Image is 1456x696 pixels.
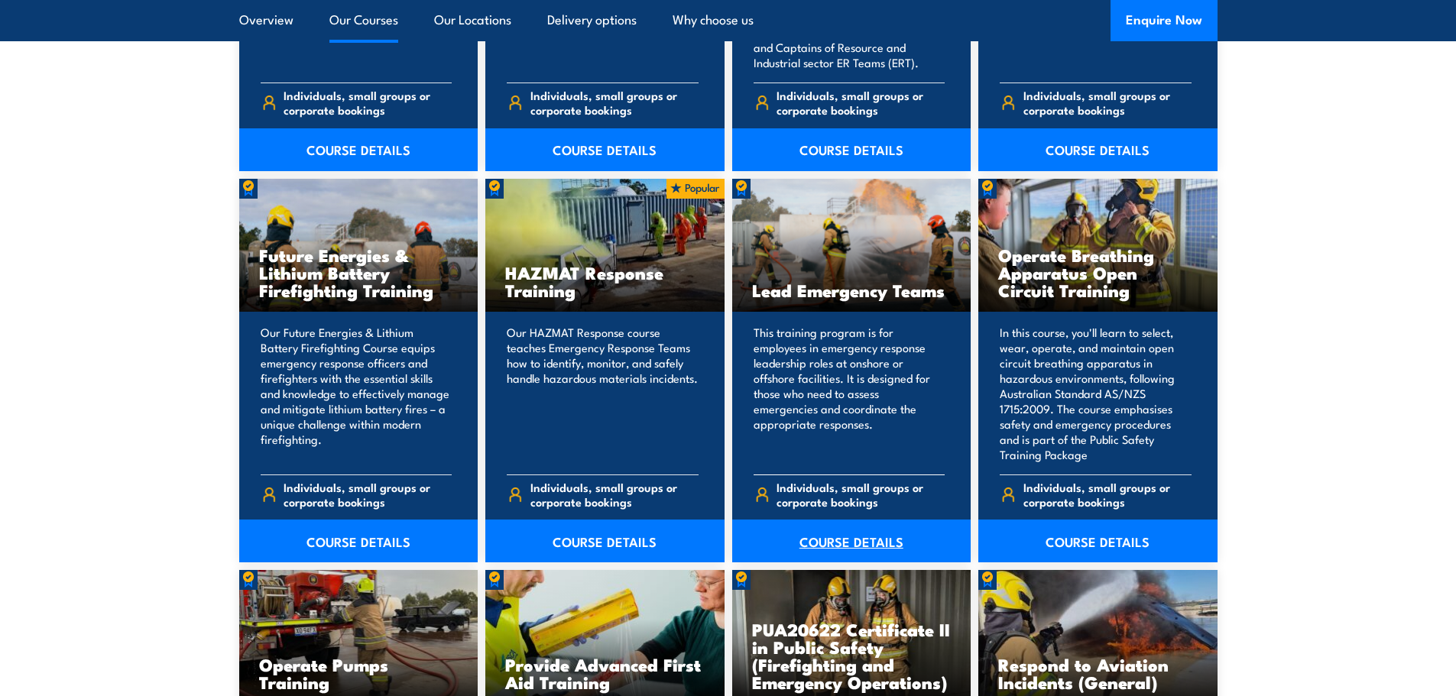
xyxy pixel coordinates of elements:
a: COURSE DETAILS [732,520,971,562]
span: Individuals, small groups or corporate bookings [777,88,945,117]
p: Our HAZMAT Response course teaches Emergency Response Teams how to identify, monitor, and safely ... [507,325,699,462]
h3: Lead Emergency Teams [752,281,952,299]
a: COURSE DETAILS [732,128,971,171]
h3: Respond to Aviation Incidents (General) [998,656,1198,691]
h3: Future Energies & Lithium Battery Firefighting Training [259,246,459,299]
h3: Provide Advanced First Aid Training [505,656,705,691]
span: Individuals, small groups or corporate bookings [284,88,452,117]
span: Individuals, small groups or corporate bookings [530,88,699,117]
span: Individuals, small groups or corporate bookings [284,480,452,509]
a: COURSE DETAILS [485,128,725,171]
a: COURSE DETAILS [239,128,478,171]
span: Individuals, small groups or corporate bookings [1023,480,1192,509]
a: COURSE DETAILS [239,520,478,562]
span: Individuals, small groups or corporate bookings [530,480,699,509]
a: COURSE DETAILS [978,128,1218,171]
h3: PUA20622 Certificate II in Public Safety (Firefighting and Emergency Operations) [752,620,952,691]
h3: Operate Pumps Training [259,656,459,691]
a: COURSE DETAILS [485,520,725,562]
h3: Operate Breathing Apparatus Open Circuit Training [998,246,1198,299]
p: This training program is for employees in emergency response leadership roles at onshore or offsh... [754,325,945,462]
p: Our Future Energies & Lithium Battery Firefighting Course equips emergency response officers and ... [261,325,452,462]
span: Individuals, small groups or corporate bookings [777,480,945,509]
span: Individuals, small groups or corporate bookings [1023,88,1192,117]
a: COURSE DETAILS [978,520,1218,562]
h3: HAZMAT Response Training [505,264,705,299]
p: In this course, you'll learn to select, wear, operate, and maintain open circuit breathing appara... [1000,325,1192,462]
